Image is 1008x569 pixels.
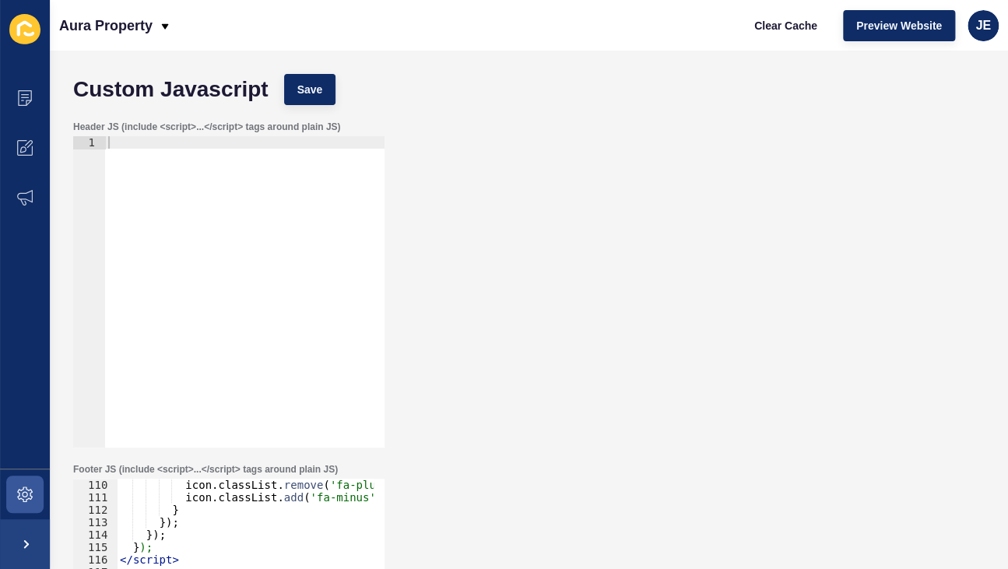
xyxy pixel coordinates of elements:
[843,10,955,41] button: Preview Website
[284,74,336,105] button: Save
[59,6,153,45] p: Aura Property
[73,479,118,491] div: 110
[73,516,118,529] div: 113
[73,136,105,149] div: 1
[297,82,323,97] span: Save
[741,10,831,41] button: Clear Cache
[975,18,991,33] span: JE
[73,491,118,504] div: 111
[73,541,118,553] div: 115
[73,553,118,566] div: 116
[856,18,942,33] span: Preview Website
[73,504,118,516] div: 112
[73,529,118,541] div: 114
[73,463,338,476] label: Footer JS (include <script>...</script> tags around plain JS)
[754,18,817,33] span: Clear Cache
[73,121,340,133] label: Header JS (include <script>...</script> tags around plain JS)
[73,82,269,97] h1: Custom Javascript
